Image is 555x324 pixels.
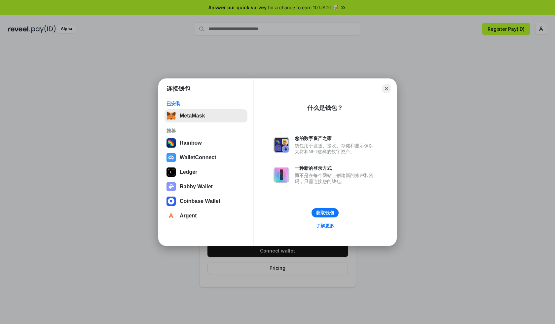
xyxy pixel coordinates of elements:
[316,223,334,229] div: 了解更多
[180,184,213,190] div: Rabby Wallet
[295,165,377,171] div: 一种新的登录方式
[165,136,247,150] button: Rainbow
[312,208,339,217] button: 获取钱包
[180,140,202,146] div: Rainbow
[382,84,391,93] button: Close
[180,169,197,175] div: Ledger
[165,209,247,222] button: Argent
[166,211,176,220] img: svg+xml,%3Csvg%20width%3D%2228%22%20height%3D%2228%22%20viewBox%3D%220%200%2028%2028%22%20fill%3D...
[316,210,334,216] div: 获取钱包
[180,198,220,204] div: Coinbase Wallet
[180,213,197,219] div: Argent
[165,151,247,164] button: WalletConnect
[295,135,377,141] div: 您的数字资产之家
[165,165,247,179] button: Ledger
[166,197,176,206] img: svg+xml,%3Csvg%20width%3D%2228%22%20height%3D%2228%22%20viewBox%3D%220%200%2028%2028%22%20fill%3D...
[165,180,247,193] button: Rabby Wallet
[295,172,377,184] div: 而不是在每个网站上创建新的账户和密码，只需连接您的钱包。
[312,221,338,230] a: 了解更多
[295,143,377,155] div: 钱包用于发送、接收、存储和显示像以太坊和NFT这样的数字资产。
[166,138,176,148] img: svg+xml,%3Csvg%20width%3D%22120%22%20height%3D%22120%22%20viewBox%3D%220%200%20120%20120%22%20fil...
[166,85,190,93] h1: 连接钱包
[165,195,247,208] button: Coinbase Wallet
[307,104,343,112] div: 什么是钱包？
[180,155,216,161] div: WalletConnect
[166,153,176,162] img: svg+xml,%3Csvg%20width%3D%2228%22%20height%3D%2228%22%20viewBox%3D%220%200%2028%2028%22%20fill%3D...
[166,111,176,120] img: svg+xml,%3Csvg%20fill%3D%22none%22%20height%3D%2233%22%20viewBox%3D%220%200%2035%2033%22%20width%...
[166,128,245,134] div: 推荐
[180,113,205,119] div: MetaMask
[274,137,289,153] img: svg+xml,%3Csvg%20xmlns%3D%22http%3A%2F%2Fwww.w3.org%2F2000%2Fsvg%22%20fill%3D%22none%22%20viewBox...
[274,167,289,183] img: svg+xml,%3Csvg%20xmlns%3D%22http%3A%2F%2Fwww.w3.org%2F2000%2Fsvg%22%20fill%3D%22none%22%20viewBox...
[166,167,176,177] img: svg+xml,%3Csvg%20xmlns%3D%22http%3A%2F%2Fwww.w3.org%2F2000%2Fsvg%22%20width%3D%2228%22%20height%3...
[166,182,176,191] img: svg+xml,%3Csvg%20xmlns%3D%22http%3A%2F%2Fwww.w3.org%2F2000%2Fsvg%22%20fill%3D%22none%22%20viewBox...
[166,101,245,107] div: 已安装
[165,109,247,122] button: MetaMask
